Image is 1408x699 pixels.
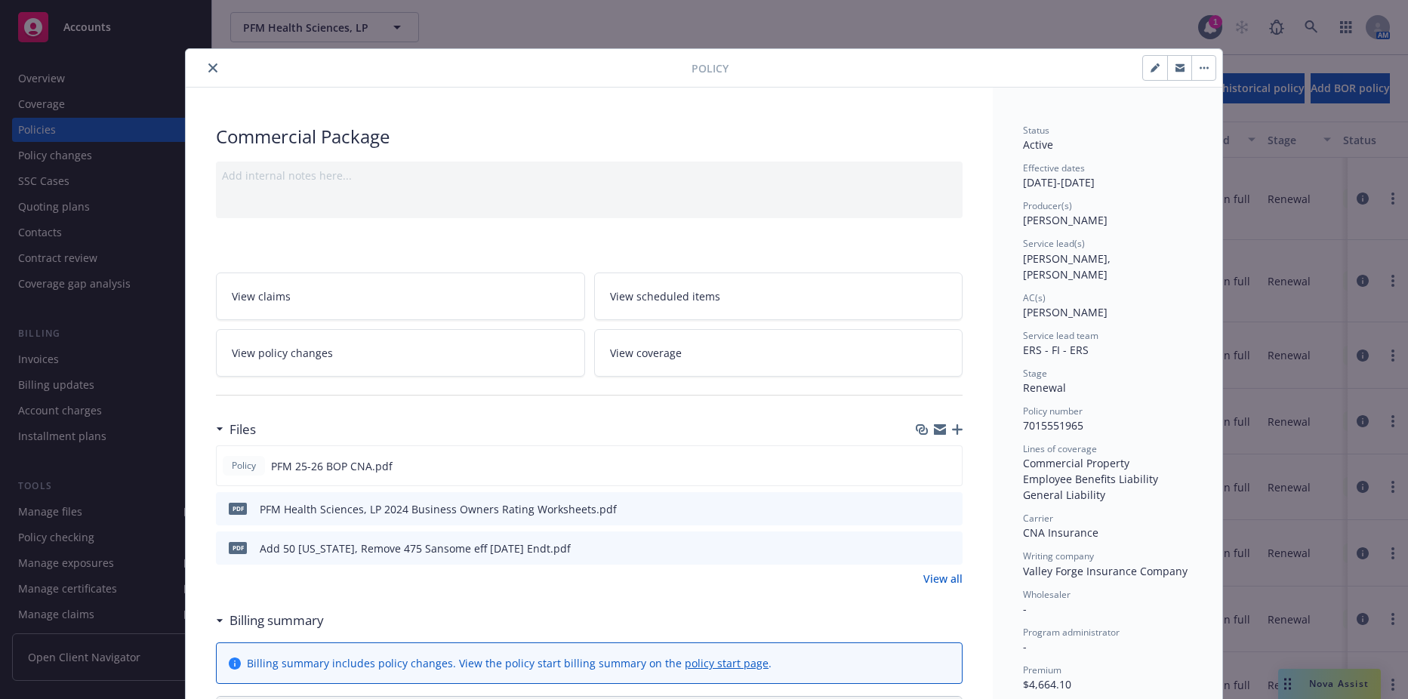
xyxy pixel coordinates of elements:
span: $4,664.10 [1023,677,1071,691]
span: [PERSON_NAME] [1023,213,1108,227]
div: [DATE] - [DATE] [1023,162,1192,190]
div: Commercial Property [1023,455,1192,471]
span: [PERSON_NAME], [PERSON_NAME] [1023,251,1114,282]
button: preview file [942,458,956,474]
span: ERS - FI - ERS [1023,343,1089,357]
span: Carrier [1023,512,1053,525]
h3: Files [230,420,256,439]
a: View coverage [594,329,963,377]
button: download file [918,458,930,474]
span: View scheduled items [610,288,720,304]
a: View claims [216,273,585,320]
span: PFM 25-26 BOP CNA.pdf [271,458,393,474]
button: preview file [943,540,957,556]
span: Stage [1023,367,1047,380]
span: Policy [692,60,729,76]
span: Premium [1023,664,1061,676]
div: Billing summary includes policy changes. View the policy start billing summary on the . [247,655,772,671]
button: close [204,59,222,77]
span: Producer(s) [1023,199,1072,212]
span: Program administrator [1023,626,1120,639]
span: [PERSON_NAME] [1023,305,1108,319]
a: View policy changes [216,329,585,377]
div: Files [216,420,256,439]
button: download file [919,501,931,517]
span: Active [1023,137,1053,152]
div: Employee Benefits Liability [1023,471,1192,487]
button: preview file [943,501,957,517]
span: Policy number [1023,405,1083,417]
span: Wholesaler [1023,588,1071,601]
span: AC(s) [1023,291,1046,304]
span: Service lead team [1023,329,1098,342]
a: View scheduled items [594,273,963,320]
span: Policy [229,459,259,473]
div: Add 50 [US_STATE], Remove 475 Sansome eff [DATE] Endt.pdf [260,540,571,556]
span: - [1023,639,1027,654]
span: - [1023,602,1027,616]
span: Lines of coverage [1023,442,1097,455]
span: Service lead(s) [1023,237,1085,250]
span: Status [1023,124,1049,137]
button: download file [919,540,931,556]
span: Renewal [1023,380,1066,395]
span: View policy changes [232,345,333,361]
div: PFM Health Sciences, LP 2024 Business Owners Rating Worksheets.pdf [260,501,617,517]
div: Commercial Package [216,124,963,149]
span: View claims [232,288,291,304]
span: pdf [229,503,247,514]
span: Writing company [1023,550,1094,562]
div: General Liability [1023,487,1192,503]
span: 7015551965 [1023,418,1083,433]
span: Valley Forge Insurance Company [1023,564,1188,578]
a: View all [923,571,963,587]
span: pdf [229,542,247,553]
div: Add internal notes here... [222,168,957,183]
h3: Billing summary [230,611,324,630]
span: View coverage [610,345,682,361]
span: CNA Insurance [1023,525,1098,540]
a: policy start page [685,656,769,670]
div: Billing summary [216,611,324,630]
span: Effective dates [1023,162,1085,174]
